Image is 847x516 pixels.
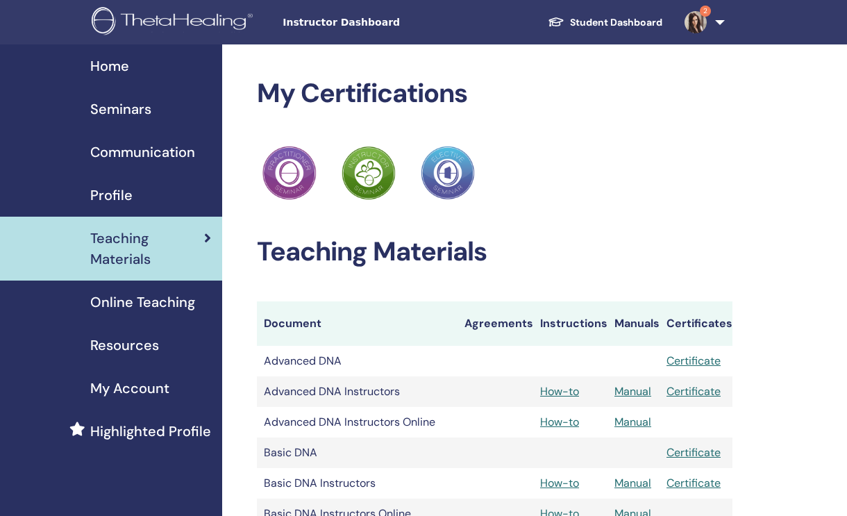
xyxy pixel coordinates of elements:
a: Certificate [666,445,721,460]
a: Certificate [666,353,721,368]
span: Home [90,56,129,76]
a: Certificate [666,384,721,399]
a: How-to [540,415,579,429]
span: My Account [90,378,169,399]
img: graduation-cap-white.svg [548,16,564,28]
td: Advanced DNA Instructors [257,376,458,407]
th: Manuals [607,301,660,346]
a: Certificate [666,476,721,490]
td: Advanced DNA Instructors Online [257,407,458,438]
a: Manual [614,415,651,429]
span: Highlighted Profile [90,421,211,442]
td: Basic DNA Instructors [257,468,458,499]
a: Student Dashboard [537,10,673,35]
span: Online Teaching [90,292,195,313]
a: How-to [540,384,579,399]
span: Seminars [90,99,151,119]
span: Resources [90,335,159,356]
img: logo.png [92,7,258,38]
img: Practitioner [421,146,475,200]
h2: Teaching Materials [257,236,732,268]
th: Agreements [458,301,533,346]
img: default.jpg [685,11,707,33]
td: Basic DNA [257,438,458,468]
span: Instructor Dashboard [283,15,491,30]
span: Teaching Materials [90,228,204,269]
td: Advanced DNA [257,346,458,376]
img: Practitioner [262,146,317,200]
img: Practitioner [342,146,396,200]
th: Document [257,301,458,346]
a: Manual [614,384,651,399]
span: 2 [700,6,711,17]
a: How-to [540,476,579,490]
a: Manual [614,476,651,490]
h2: My Certifications [257,78,732,110]
span: Communication [90,142,195,163]
th: Certificates [660,301,732,346]
th: Instructions [533,301,607,346]
span: Profile [90,185,133,206]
